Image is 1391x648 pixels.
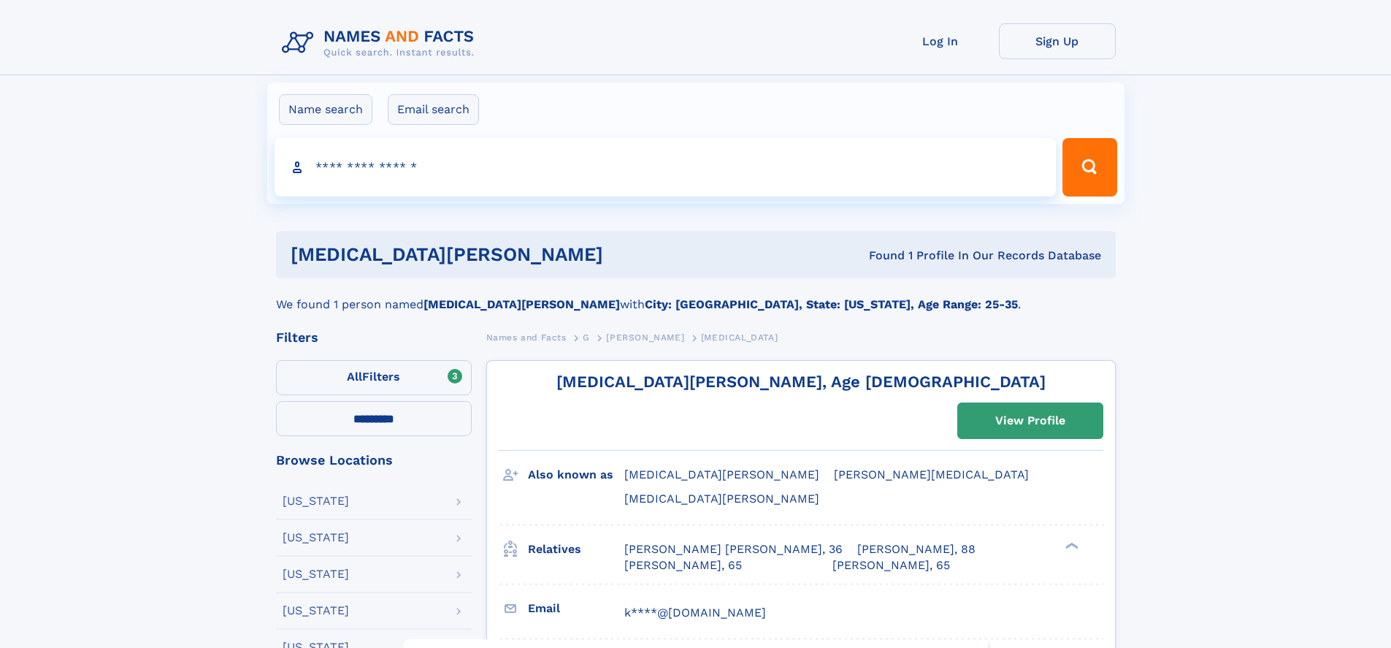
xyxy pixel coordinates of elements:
span: [PERSON_NAME] [606,332,684,343]
a: G [583,328,590,346]
a: Log In [882,23,999,59]
a: [MEDICAL_DATA][PERSON_NAME], Age [DEMOGRAPHIC_DATA] [556,373,1046,391]
h1: [MEDICAL_DATA][PERSON_NAME] [291,245,736,264]
span: [MEDICAL_DATA][PERSON_NAME] [624,492,819,506]
label: Filters [276,360,472,395]
span: [MEDICAL_DATA][PERSON_NAME] [624,468,819,481]
img: Logo Names and Facts [276,23,486,63]
button: Search Button [1062,138,1116,197]
a: Sign Up [999,23,1116,59]
a: [PERSON_NAME], 65 [624,557,742,573]
div: Browse Locations [276,454,472,467]
span: [MEDICAL_DATA] [701,332,778,343]
b: City: [GEOGRAPHIC_DATA], State: [US_STATE], Age Range: 25-35 [645,297,1018,311]
div: We found 1 person named with . [276,278,1116,313]
input: search input [275,138,1057,197]
label: Email search [388,94,479,125]
a: [PERSON_NAME], 65 [832,557,950,573]
a: Names and Facts [486,328,567,346]
b: [MEDICAL_DATA][PERSON_NAME] [424,297,620,311]
h3: Also known as [528,462,624,487]
div: Filters [276,331,472,344]
a: View Profile [958,403,1103,438]
a: [PERSON_NAME], 88 [857,541,976,557]
div: View Profile [995,404,1065,438]
h3: Email [528,596,624,621]
div: [US_STATE] [283,495,349,507]
label: Name search [279,94,372,125]
div: ❯ [1062,541,1079,550]
span: G [583,332,590,343]
div: [US_STATE] [283,532,349,544]
span: All [347,370,362,384]
h3: Relatives [528,537,624,562]
div: Found 1 Profile In Our Records Database [736,248,1101,264]
div: [US_STATE] [283,605,349,617]
a: [PERSON_NAME] [606,328,684,346]
a: [PERSON_NAME] [PERSON_NAME], 36 [624,541,843,557]
span: [PERSON_NAME][MEDICAL_DATA] [834,468,1029,481]
div: [US_STATE] [283,568,349,580]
